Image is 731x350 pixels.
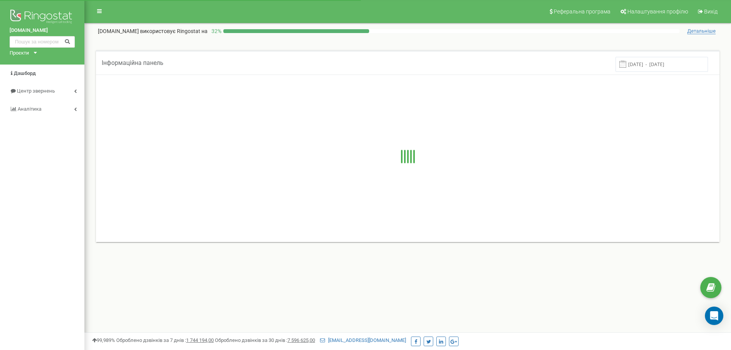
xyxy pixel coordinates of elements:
span: 99,989% [92,337,115,343]
input: Пошук за номером [10,36,75,48]
a: [DOMAIN_NAME] [10,27,75,34]
span: Реферальна програма [554,8,611,15]
span: Детальніше [687,28,716,34]
span: Аналiтика [18,106,41,112]
p: [DOMAIN_NAME] [98,27,208,35]
u: 1 744 194,00 [186,337,214,343]
span: Центр звернень [17,88,55,94]
div: Проєкти [10,50,29,57]
span: Вихід [704,8,718,15]
p: 32 % [208,27,223,35]
a: [EMAIL_ADDRESS][DOMAIN_NAME] [320,337,406,343]
div: Open Intercom Messenger [705,307,723,325]
u: 7 596 625,00 [287,337,315,343]
span: використовує Ringostat на [140,28,208,34]
span: Дашборд [14,70,36,76]
span: Оброблено дзвінків за 7 днів : [116,337,214,343]
img: Ringostat logo [10,8,75,27]
span: Інформаційна панель [102,59,163,66]
span: Налаштування профілю [627,8,688,15]
span: Оброблено дзвінків за 30 днів : [215,337,315,343]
